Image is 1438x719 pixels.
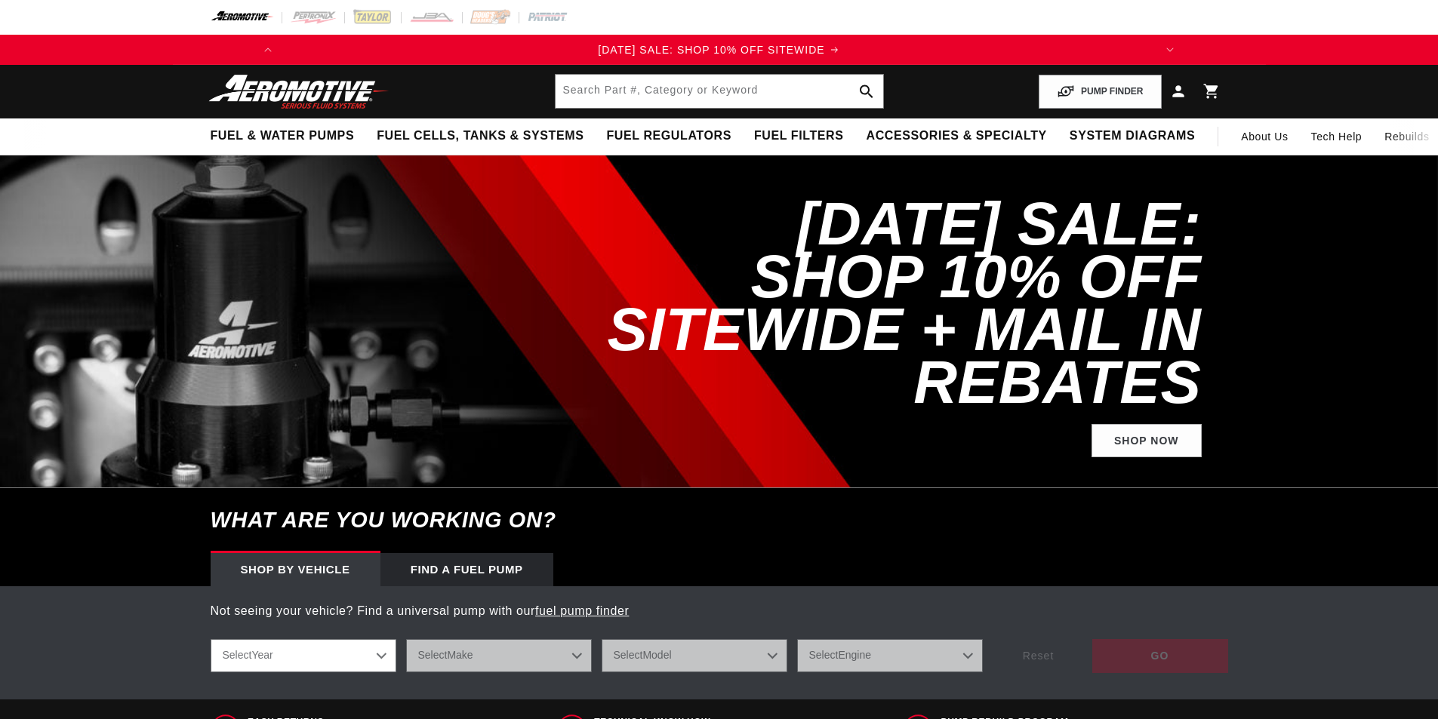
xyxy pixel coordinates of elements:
select: Model [602,639,787,672]
img: Aeromotive [205,74,393,109]
button: PUMP FINDER [1039,75,1161,109]
summary: System Diagrams [1058,118,1206,154]
span: [DATE] SALE: SHOP 10% OFF SITEWIDE [598,44,824,56]
h6: What are you working on? [173,488,1266,552]
a: About Us [1230,118,1299,155]
button: search button [850,75,883,108]
summary: Fuel Regulators [595,118,742,154]
button: Translation missing: en.sections.announcements.previous_announcement [253,35,283,65]
span: System Diagrams [1070,128,1195,144]
button: Translation missing: en.sections.announcements.next_announcement [1155,35,1185,65]
select: Make [406,639,592,672]
summary: Tech Help [1300,118,1374,155]
span: Accessories & Specialty [867,128,1047,144]
div: Shop by vehicle [211,553,380,586]
div: Find a Fuel Pump [380,553,553,586]
a: Shop Now [1092,424,1202,458]
select: Year [211,639,396,672]
summary: Fuel & Water Pumps [199,118,366,154]
div: 1 of 3 [283,41,1154,58]
input: Search by Part Number, Category or Keyword [556,75,883,108]
span: Fuel & Water Pumps [211,128,355,144]
span: Tech Help [1311,128,1363,145]
a: [DATE] SALE: SHOP 10% OFF SITEWIDE [283,41,1154,58]
div: Announcement [283,41,1154,58]
p: Not seeing your vehicle? Find a universal pump with our [211,601,1228,621]
summary: Fuel Cells, Tanks & Systems [365,118,595,154]
slideshow-component: Translation missing: en.sections.announcements.announcement_bar [173,35,1266,65]
span: Fuel Cells, Tanks & Systems [377,128,584,144]
span: Fuel Filters [754,128,844,144]
span: About Us [1241,131,1288,143]
summary: Accessories & Specialty [855,118,1058,154]
span: Rebuilds [1384,128,1429,145]
summary: Fuel Filters [743,118,855,154]
a: fuel pump finder [535,604,629,617]
select: Engine [797,639,983,672]
span: Fuel Regulators [606,128,731,144]
h2: [DATE] SALE: SHOP 10% OFF SITEWIDE + MAIL IN REBATES [556,198,1202,409]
